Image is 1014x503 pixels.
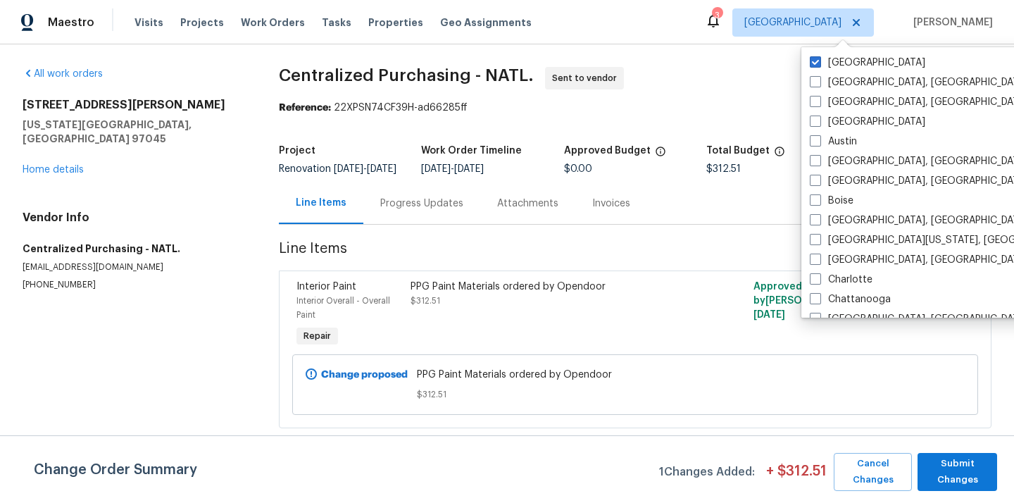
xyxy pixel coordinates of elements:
[417,387,853,402] span: $312.51
[744,15,841,30] span: [GEOGRAPHIC_DATA]
[34,453,197,491] span: Change Order Summary
[753,310,785,320] span: [DATE]
[421,164,451,174] span: [DATE]
[296,282,356,292] span: Interior Paint
[706,164,741,174] span: $312.51
[810,273,872,287] label: Charlotte
[23,98,245,112] h2: [STREET_ADDRESS][PERSON_NAME]
[421,164,484,174] span: -
[298,329,337,343] span: Repair
[552,71,622,85] span: Sent to vendor
[134,15,163,30] span: Visits
[23,242,245,256] h5: Centralized Purchasing - NATL.
[564,164,592,174] span: $0.00
[592,197,630,211] div: Invoices
[23,261,245,273] p: [EMAIL_ADDRESS][DOMAIN_NAME]
[810,292,891,306] label: Chattanooga
[659,459,755,491] span: 1 Changes Added:
[655,146,666,164] span: The total cost of line items that have been approved by both Opendoor and the Trade Partner. This...
[417,368,853,382] span: PPG Paint Materials ordered by Opendoor
[241,15,305,30] span: Work Orders
[321,370,408,380] b: Change proposed
[368,15,423,30] span: Properties
[322,18,351,27] span: Tasks
[296,196,346,210] div: Line Items
[411,280,688,294] div: PPG Paint Materials ordered by Opendoor
[279,101,991,115] div: 22XPSN74CF39H-ad66285ff
[23,165,84,175] a: Home details
[279,242,916,268] span: Line Items
[810,56,925,70] label: [GEOGRAPHIC_DATA]
[908,15,993,30] span: [PERSON_NAME]
[279,103,331,113] b: Reference:
[48,15,94,30] span: Maestro
[810,115,925,129] label: [GEOGRAPHIC_DATA]
[279,146,315,156] h5: Project
[23,211,245,225] h4: Vendor Info
[279,67,534,84] span: Centralized Purchasing - NATL.
[296,297,390,319] span: Interior Overall - Overall Paint
[706,146,770,156] h5: Total Budget
[810,135,857,149] label: Austin
[810,194,853,208] label: Boise
[23,69,103,79] a: All work orders
[753,282,858,320] span: Approved by [PERSON_NAME] on
[841,456,905,488] span: Cancel Changes
[334,164,396,174] span: -
[454,164,484,174] span: [DATE]
[279,164,396,174] span: Renovation
[766,464,827,491] span: + $ 312.51
[23,118,245,146] h5: [US_STATE][GEOGRAPHIC_DATA], [GEOGRAPHIC_DATA] 97045
[925,456,990,488] span: Submit Changes
[918,453,997,491] button: Submit Changes
[774,146,785,164] span: The total cost of line items that have been proposed by Opendoor. This sum includes line items th...
[23,279,245,291] p: [PHONE_NUMBER]
[421,146,522,156] h5: Work Order Timeline
[334,164,363,174] span: [DATE]
[367,164,396,174] span: [DATE]
[180,15,224,30] span: Projects
[440,15,532,30] span: Geo Assignments
[380,197,463,211] div: Progress Updates
[834,453,912,491] button: Cancel Changes
[564,146,651,156] h5: Approved Budget
[712,8,722,23] div: 3
[411,297,440,305] span: $312.51
[497,197,558,211] div: Attachments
